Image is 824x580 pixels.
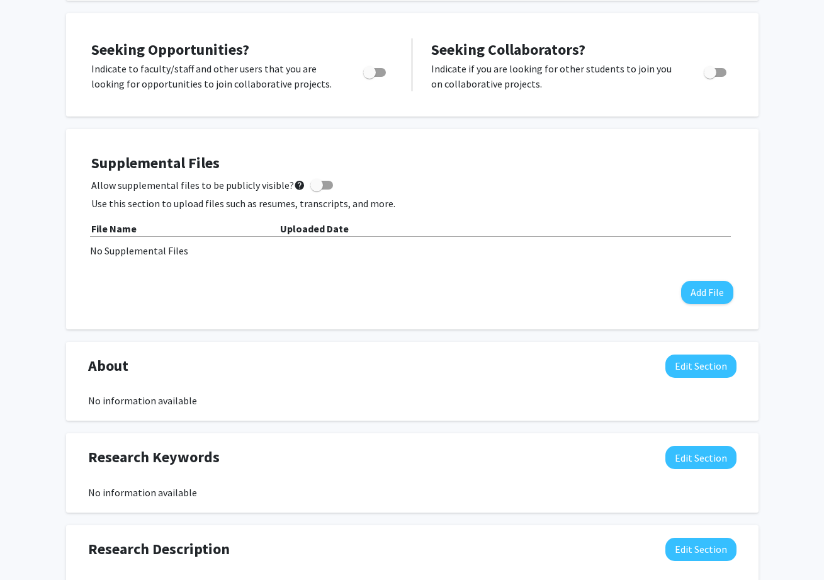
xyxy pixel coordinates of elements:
div: Toggle [699,61,733,80]
p: Indicate if you are looking for other students to join you on collaborative projects. [431,61,680,91]
div: No Supplemental Files [90,243,735,258]
span: Seeking Opportunities? [91,40,249,59]
span: Seeking Collaborators? [431,40,585,59]
p: Indicate to faculty/staff and other users that you are looking for opportunities to join collabor... [91,61,339,91]
b: Uploaded Date [280,222,349,235]
button: Edit About [665,355,737,378]
iframe: Chat [9,523,54,571]
div: No information available [88,393,737,408]
span: Research Keywords [88,446,220,469]
div: No information available [88,485,737,500]
span: Research Description [88,538,230,560]
button: Edit Research Keywords [665,446,737,469]
h4: Supplemental Files [91,154,733,173]
mat-icon: help [294,178,305,193]
button: Add File [681,281,733,304]
div: Toggle [358,61,393,80]
b: File Name [91,222,137,235]
span: Allow supplemental files to be publicly visible? [91,178,305,193]
button: Edit Research Description [665,538,737,561]
p: Use this section to upload files such as resumes, transcripts, and more. [91,196,733,211]
span: About [88,355,128,377]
